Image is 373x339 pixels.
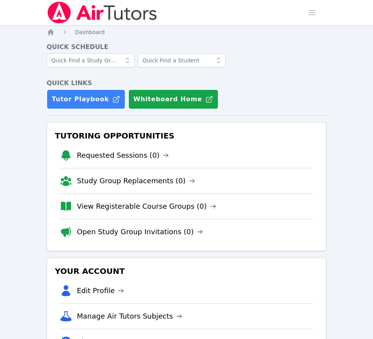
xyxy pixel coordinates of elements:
[53,264,320,278] h3: Your Account
[47,28,327,36] nav: Breadcrumb
[128,89,218,109] button: Whiteboard Home
[47,2,158,24] img: Air Tutors
[47,42,327,52] h4: Quick Schedule
[75,28,105,36] a: Dashboard
[77,175,195,186] a: Study Group Replacements (0)
[53,129,320,143] h3: Tutoring Opportunities
[77,150,169,161] a: Requested Sessions (0)
[47,53,135,67] input: Quick Find a Study Group
[77,201,216,212] a: View Registerable Course Groups (0)
[77,311,183,322] a: Manage Air Tutors Subjects
[138,53,226,67] input: Quick Find a Student
[77,226,203,237] a: Open Study Group Invitations (0)
[47,78,327,88] h4: Quick Links
[75,29,105,35] span: Dashboard
[77,285,124,296] a: Edit Profile
[47,89,125,109] a: Tutor Playbook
